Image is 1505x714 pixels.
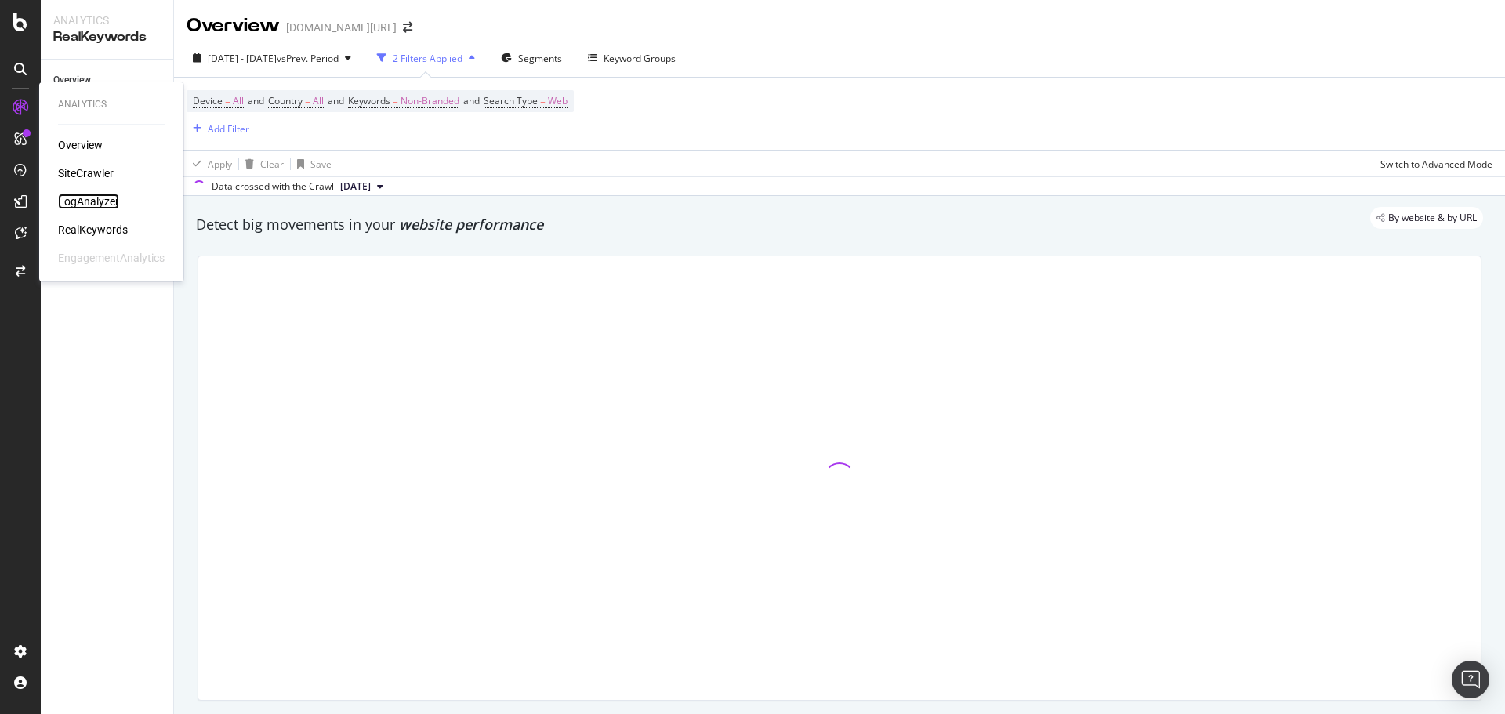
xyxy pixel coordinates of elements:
[1452,661,1489,698] div: Open Intercom Messenger
[193,94,223,107] span: Device
[225,94,230,107] span: =
[328,94,344,107] span: and
[495,45,568,71] button: Segments
[484,94,538,107] span: Search Type
[187,151,232,176] button: Apply
[1388,213,1477,223] span: By website & by URL
[463,94,480,107] span: and
[58,165,114,181] a: SiteCrawler
[187,13,280,39] div: Overview
[291,151,332,176] button: Save
[208,52,277,65] span: [DATE] - [DATE]
[548,90,568,112] span: Web
[187,119,249,138] button: Add Filter
[212,179,334,194] div: Data crossed with the Crawl
[268,94,303,107] span: Country
[53,72,91,89] div: Overview
[334,177,390,196] button: [DATE]
[248,94,264,107] span: and
[187,45,357,71] button: [DATE] - [DATE]vsPrev. Period
[348,94,390,107] span: Keywords
[58,194,119,209] a: LogAnalyzer
[305,94,310,107] span: =
[58,98,165,111] div: Analytics
[582,45,682,71] button: Keyword Groups
[208,158,232,171] div: Apply
[239,151,284,176] button: Clear
[310,158,332,171] div: Save
[277,52,339,65] span: vs Prev. Period
[401,90,459,112] span: Non-Branded
[58,222,128,237] a: RealKeywords
[58,137,103,153] a: Overview
[1380,158,1492,171] div: Switch to Advanced Mode
[233,90,244,112] span: All
[340,179,371,194] span: 2025 Aug. 9th
[260,158,284,171] div: Clear
[403,22,412,33] div: arrow-right-arrow-left
[53,28,161,46] div: RealKeywords
[313,90,324,112] span: All
[53,72,162,89] a: Overview
[393,94,398,107] span: =
[371,45,481,71] button: 2 Filters Applied
[604,52,676,65] div: Keyword Groups
[53,13,161,28] div: Analytics
[518,52,562,65] span: Segments
[58,250,165,266] div: EngagementAnalytics
[208,122,249,136] div: Add Filter
[540,94,546,107] span: =
[286,20,397,35] div: [DOMAIN_NAME][URL]
[393,52,462,65] div: 2 Filters Applied
[1370,207,1483,229] div: legacy label
[1374,151,1492,176] button: Switch to Advanced Mode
